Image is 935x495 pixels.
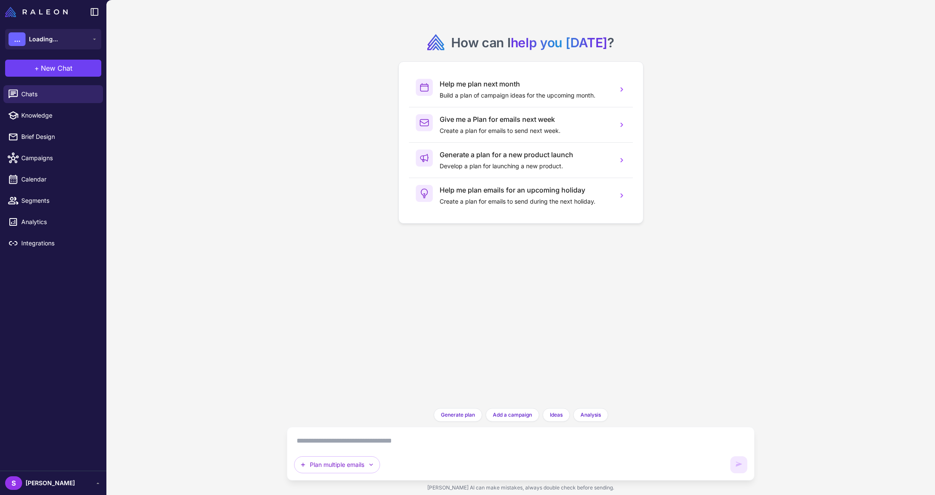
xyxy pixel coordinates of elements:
p: Create a plan for emails to send next week. [440,126,611,135]
p: Create a plan for emails to send during the next holiday. [440,197,611,206]
p: Develop a plan for launching a new product. [440,161,611,171]
span: help you [DATE] [511,35,608,50]
button: Ideas [543,408,570,422]
h3: Give me a Plan for emails next week [440,114,611,124]
a: Integrations [3,234,103,252]
a: Calendar [3,170,103,188]
div: ... [9,32,26,46]
span: [PERSON_NAME] [26,478,75,488]
span: Brief Design [21,132,96,141]
a: Brief Design [3,128,103,146]
h3: Generate a plan for a new product launch [440,150,611,160]
p: Build a plan of campaign ideas for the upcoming month. [440,91,611,100]
a: Knowledge [3,106,103,124]
button: Generate plan [434,408,482,422]
a: Campaigns [3,149,103,167]
span: + [34,63,39,73]
a: Chats [3,85,103,103]
div: [PERSON_NAME] AI can make mistakes, always double check before sending. [287,481,755,495]
span: Analysis [580,411,601,419]
span: Chats [21,89,96,99]
span: Analytics [21,217,96,227]
span: Campaigns [21,153,96,163]
span: Integrations [21,239,96,248]
span: Knowledge [21,111,96,120]
h2: How can I ? [451,34,614,51]
span: Add a campaign [493,411,532,419]
button: +New Chat [5,60,101,77]
button: ...Loading... [5,29,101,49]
button: Plan multiple emails [294,456,380,473]
a: Raleon Logo [5,7,71,17]
a: Segments [3,192,103,210]
span: New Chat [41,63,72,73]
h3: Help me plan next month [440,79,611,89]
span: Generate plan [441,411,475,419]
a: Analytics [3,213,103,231]
img: Raleon Logo [5,7,68,17]
span: Loading... [29,35,58,44]
span: Calendar [21,175,96,184]
div: S [5,476,22,490]
span: Ideas [550,411,563,419]
button: Add a campaign [486,408,539,422]
h3: Help me plan emails for an upcoming holiday [440,185,611,195]
button: Analysis [573,408,608,422]
span: Segments [21,196,96,205]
